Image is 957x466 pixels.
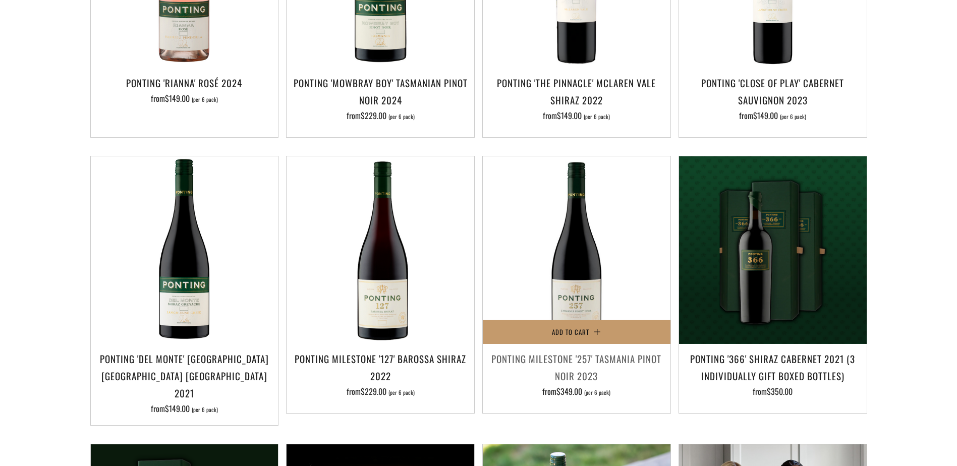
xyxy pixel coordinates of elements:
[292,350,469,384] h3: Ponting Milestone '127' Barossa Shiraz 2022
[91,74,278,125] a: Ponting 'Rianna' Rosé 2024 from$149.00 (per 6 pack)
[192,407,218,413] span: (per 6 pack)
[388,390,415,395] span: (per 6 pack)
[679,74,867,125] a: Ponting 'Close of Play' Cabernet Sauvignon 2023 from$149.00 (per 6 pack)
[552,327,589,337] span: Add to Cart
[192,97,218,102] span: (per 6 pack)
[584,114,610,120] span: (per 6 pack)
[347,385,415,397] span: from
[780,114,806,120] span: (per 6 pack)
[361,385,386,397] span: $229.00
[556,385,582,397] span: $349.00
[483,350,670,400] a: Ponting Milestone '257' Tasmania Pinot Noir 2023 from$349.00 (per 6 pack)
[96,74,273,91] h3: Ponting 'Rianna' Rosé 2024
[739,109,806,122] span: from
[557,109,582,122] span: $149.00
[753,385,793,397] span: from
[483,74,670,125] a: Ponting 'The Pinnacle' McLaren Vale Shiraz 2022 from$149.00 (per 6 pack)
[151,92,218,104] span: from
[684,74,862,108] h3: Ponting 'Close of Play' Cabernet Sauvignon 2023
[767,385,793,397] span: $350.00
[542,385,610,397] span: from
[96,350,273,402] h3: Ponting 'Del Monte' [GEOGRAPHIC_DATA] [GEOGRAPHIC_DATA] [GEOGRAPHIC_DATA] 2021
[483,320,670,344] button: Add to Cart
[488,74,665,108] h3: Ponting 'The Pinnacle' McLaren Vale Shiraz 2022
[347,109,415,122] span: from
[488,350,665,384] h3: Ponting Milestone '257' Tasmania Pinot Noir 2023
[287,74,474,125] a: Ponting 'Mowbray Boy' Tasmanian Pinot Noir 2024 from$229.00 (per 6 pack)
[753,109,778,122] span: $149.00
[292,74,469,108] h3: Ponting 'Mowbray Boy' Tasmanian Pinot Noir 2024
[584,390,610,395] span: (per 6 pack)
[287,350,474,400] a: Ponting Milestone '127' Barossa Shiraz 2022 from$229.00 (per 6 pack)
[388,114,415,120] span: (per 6 pack)
[679,350,867,400] a: Ponting '366' Shiraz Cabernet 2021 (3 individually gift boxed bottles) from$350.00
[165,92,190,104] span: $149.00
[543,109,610,122] span: from
[91,350,278,413] a: Ponting 'Del Monte' [GEOGRAPHIC_DATA] [GEOGRAPHIC_DATA] [GEOGRAPHIC_DATA] 2021 from$149.00 (per 6...
[165,402,190,415] span: $149.00
[151,402,218,415] span: from
[361,109,386,122] span: $229.00
[684,350,862,384] h3: Ponting '366' Shiraz Cabernet 2021 (3 individually gift boxed bottles)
